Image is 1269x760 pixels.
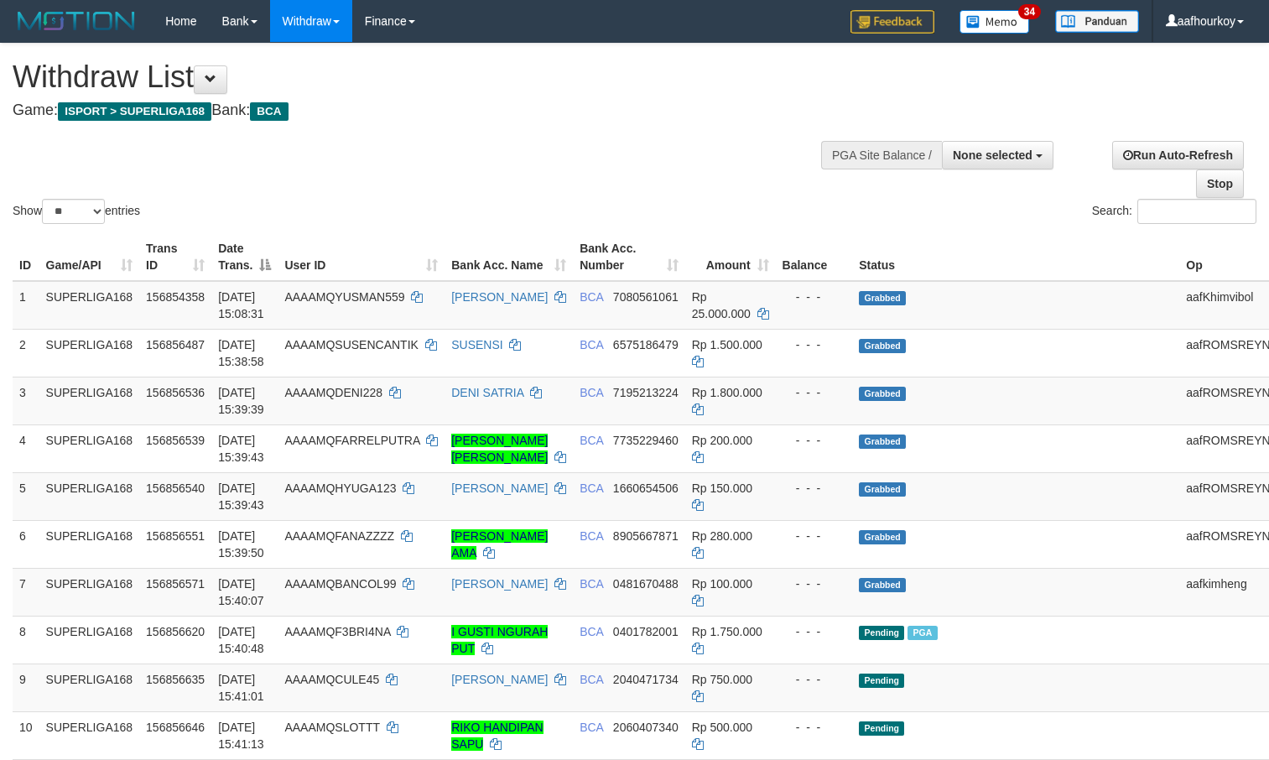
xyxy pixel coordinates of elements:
span: Copy 7735229460 to clipboard [613,434,679,447]
span: BCA [580,482,603,495]
span: Rp 1.750.000 [692,625,762,638]
div: - - - [783,336,846,353]
span: Grabbed [859,435,906,449]
select: Showentries [42,199,105,224]
span: Rp 25.000.000 [692,290,751,320]
span: 156856540 [146,482,205,495]
img: MOTION_logo.png [13,8,140,34]
label: Search: [1092,199,1256,224]
span: 156856551 [146,529,205,543]
span: Copy 8905667871 to clipboard [613,529,679,543]
a: [PERSON_NAME] [451,290,548,304]
span: Copy 0481670488 to clipboard [613,577,679,591]
div: - - - [783,528,846,544]
h1: Withdraw List [13,60,830,94]
div: - - - [783,575,846,592]
span: Grabbed [859,291,906,305]
span: Grabbed [859,578,906,592]
img: Feedback.jpg [850,10,934,34]
td: SUPERLIGA168 [39,281,140,330]
span: Pending [859,626,904,640]
span: [DATE] 15:08:31 [218,290,264,320]
span: 156856539 [146,434,205,447]
span: AAAAMQCULE45 [284,673,379,686]
td: SUPERLIGA168 [39,711,140,759]
td: 8 [13,616,39,664]
th: Status [852,233,1179,281]
span: BCA [580,290,603,304]
span: 156856571 [146,577,205,591]
a: Stop [1196,169,1244,198]
th: User ID: activate to sort column ascending [278,233,445,281]
div: - - - [783,384,846,401]
span: Copy 0401782001 to clipboard [613,625,679,638]
a: [PERSON_NAME] [451,482,548,495]
a: [PERSON_NAME] AMA [451,529,548,560]
span: None selected [953,148,1032,162]
span: 34 [1018,4,1041,19]
button: None selected [942,141,1053,169]
span: [DATE] 15:41:13 [218,721,264,751]
td: 6 [13,520,39,568]
span: AAAAMQBANCOL99 [284,577,396,591]
span: Copy 2060407340 to clipboard [613,721,679,734]
span: Rp 100.000 [692,577,752,591]
td: SUPERLIGA168 [39,520,140,568]
span: AAAAMQF3BRI4NA [284,625,390,638]
span: [DATE] 15:39:39 [218,386,264,416]
span: Rp 280.000 [692,529,752,543]
a: [PERSON_NAME] [451,577,548,591]
span: BCA [580,625,603,638]
span: Rp 750.000 [692,673,752,686]
a: DENI SATRIA [451,386,523,399]
span: Copy 6575186479 to clipboard [613,338,679,351]
span: Grabbed [859,482,906,497]
th: Bank Acc. Name: activate to sort column ascending [445,233,573,281]
span: 156856635 [146,673,205,686]
a: RIKO HANDIPAN SAPU [451,721,543,751]
div: - - - [783,671,846,688]
span: AAAAMQSLOTTT [284,721,379,734]
div: - - - [783,289,846,305]
span: Copy 7195213224 to clipboard [613,386,679,399]
a: [PERSON_NAME] [PERSON_NAME] [451,434,548,464]
a: [PERSON_NAME] [451,673,548,686]
div: - - - [783,623,846,640]
span: 156854358 [146,290,205,304]
span: Copy 2040471734 to clipboard [613,673,679,686]
span: Rp 200.000 [692,434,752,447]
th: Date Trans.: activate to sort column descending [211,233,278,281]
span: Rp 1.500.000 [692,338,762,351]
img: panduan.png [1055,10,1139,33]
td: 9 [13,664,39,711]
span: 156856536 [146,386,205,399]
td: 5 [13,472,39,520]
th: Trans ID: activate to sort column ascending [139,233,211,281]
td: 4 [13,424,39,472]
td: SUPERLIGA168 [39,329,140,377]
th: ID [13,233,39,281]
span: [DATE] 15:40:07 [218,577,264,607]
th: Bank Acc. Number: activate to sort column ascending [573,233,685,281]
td: 2 [13,329,39,377]
div: PGA Site Balance / [821,141,942,169]
span: 156856487 [146,338,205,351]
th: Balance [776,233,853,281]
td: SUPERLIGA168 [39,424,140,472]
th: Amount: activate to sort column ascending [685,233,776,281]
span: BCA [580,386,603,399]
input: Search: [1137,199,1256,224]
span: BCA [580,434,603,447]
span: [DATE] 15:39:43 [218,482,264,512]
td: 7 [13,568,39,616]
span: BCA [580,529,603,543]
span: ISPORT > SUPERLIGA168 [58,102,211,121]
span: [DATE] 15:39:50 [218,529,264,560]
div: - - - [783,432,846,449]
span: [DATE] 15:40:48 [218,625,264,655]
label: Show entries [13,199,140,224]
span: Copy 7080561061 to clipboard [613,290,679,304]
span: AAAAMQYUSMAN559 [284,290,404,304]
div: - - - [783,480,846,497]
span: Grabbed [859,387,906,401]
